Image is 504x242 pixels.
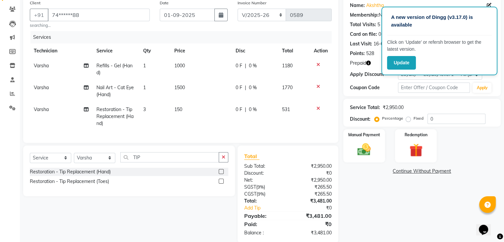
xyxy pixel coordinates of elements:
span: Refills - Gel (Hand) [96,63,132,76]
span: 531 [282,106,290,112]
img: _cash.svg [353,142,375,157]
label: Fixed [414,115,423,121]
div: Service Total: [350,104,380,111]
div: Name: [350,2,365,9]
span: 0 F [236,84,242,91]
div: ₹3,481.00 [288,212,337,220]
button: Apply [473,83,491,93]
span: 1000 [174,63,185,69]
div: Discount: [239,170,288,177]
div: Membership: [350,12,379,19]
button: Update [387,56,416,70]
div: Net: [239,177,288,184]
div: Restoration - Tip Replacement (Hand) [30,168,111,175]
span: CGST [244,191,256,197]
span: 150 [174,106,182,112]
div: ₹3,481.00 [288,229,337,236]
a: Continue Without Payment [345,168,499,175]
div: ( ) [239,184,288,191]
span: | [245,84,246,91]
div: Coupon Code [350,84,398,91]
span: Nail Art - Cat Eye (Hand) [96,85,134,97]
div: Apply Discount [350,71,398,78]
div: ₹265.50 [288,191,337,198]
span: | [245,106,246,113]
div: Payable: [239,212,288,220]
div: Last Visit: [350,40,372,47]
div: ₹2,950.00 [288,163,337,170]
label: Manual Payment [348,132,380,138]
div: 528 [366,50,374,57]
div: Card on file: [350,31,377,38]
label: Percentage [382,115,403,121]
a: Add Tip [239,205,296,212]
input: Enter Offer / Coupon Code [398,83,470,93]
img: _gift.svg [405,142,427,158]
th: Disc [232,43,278,58]
span: 0 F [236,62,242,69]
div: Balance : [239,229,288,236]
span: SGST [244,184,256,190]
small: searching... [30,23,150,29]
span: 1180 [282,63,293,69]
th: Service [92,43,139,58]
span: 0 F [236,106,242,113]
span: Total [244,153,259,160]
span: 9% [257,184,264,190]
label: Redemption [405,132,427,138]
span: Varsha [34,85,49,91]
span: 3 [143,106,146,112]
div: Services [30,31,337,43]
span: Varsha [34,106,49,112]
span: Prepaid [350,60,366,67]
div: Discount: [350,116,370,123]
input: Search or Scan [120,152,219,162]
th: Price [170,43,231,58]
th: Action [310,43,332,58]
div: Total Visits: [350,21,376,28]
div: Total: [239,198,288,205]
div: 0 [378,31,381,38]
div: ₹2,950.00 [383,104,404,111]
span: 0 % [249,84,257,91]
div: ₹2,950.00 [288,177,337,184]
span: | [245,62,246,69]
span: 1 [143,85,146,91]
div: ₹265.50 [288,184,337,191]
th: Technician [30,43,92,58]
p: A new version of Dingg (v3.17.0) is available [391,14,488,29]
span: 1770 [282,85,293,91]
span: Restoration - Tip Replacement (Hand) [96,106,133,126]
th: Qty [139,43,170,58]
div: No Active Membership [350,12,494,19]
div: Sub Total: [239,163,288,170]
div: ₹0 [288,220,337,228]
a: Akshtha [366,2,384,9]
span: 1 [143,63,146,69]
div: Paid: [239,220,288,228]
div: 5 [377,21,380,28]
button: +91 [30,9,48,21]
div: ₹3,481.00 [288,198,337,205]
div: ( ) [239,191,288,198]
span: 0 % [249,62,257,69]
span: 0 % [249,106,257,113]
span: Varsha [34,63,49,69]
span: 9% [258,191,264,197]
iframe: chat widget [476,215,497,235]
div: ₹0 [296,205,336,212]
div: 16-08-2025 [373,40,399,47]
span: 1500 [174,85,185,91]
th: Total [278,43,309,58]
input: Search by Name/Mobile/Email/Code [48,9,150,21]
p: Click on ‘Update’ or refersh browser to get the latest version. [387,39,492,53]
div: Restoration - Tip Replacement (Toes) [30,178,109,185]
div: ₹0 [288,170,337,177]
div: Points: [350,50,365,57]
